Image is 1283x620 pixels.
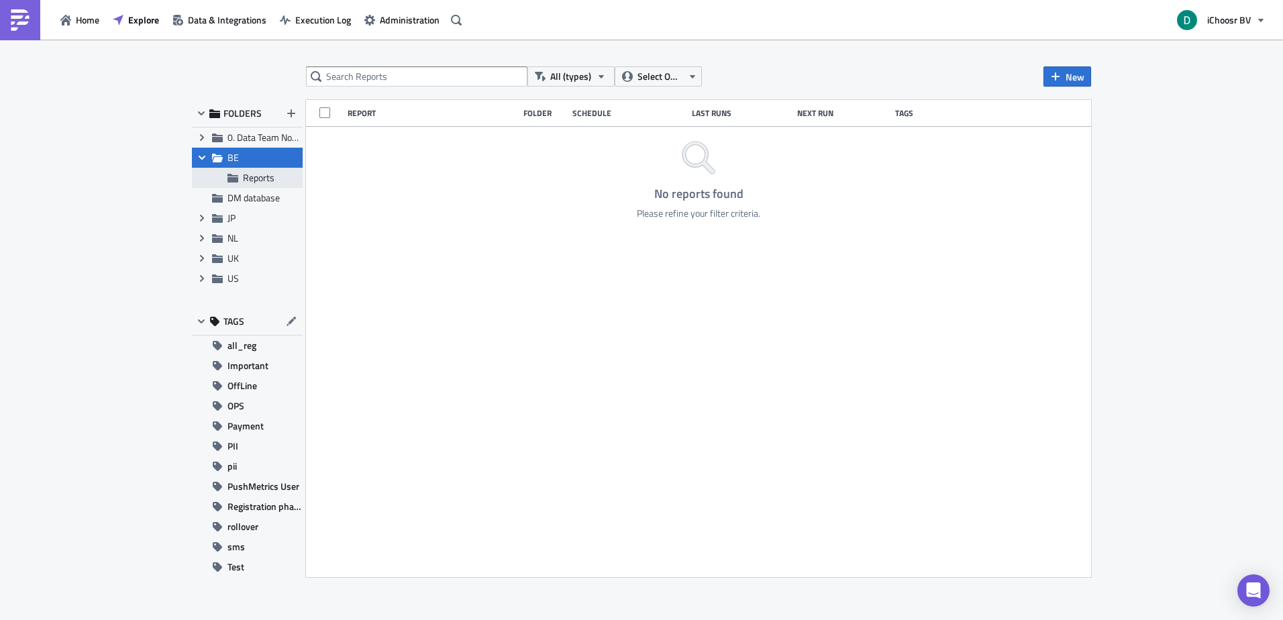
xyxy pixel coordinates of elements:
[227,335,256,356] span: all_reg
[192,517,303,537] button: rollover
[358,9,446,30] button: Administration
[227,130,366,144] span: 0. Data Team Notebooks & Reports
[295,13,351,27] span: Execution Log
[223,107,262,119] span: FOLDERS
[637,69,682,84] span: Select Owner
[227,416,264,436] span: Payment
[572,108,685,118] div: Schedule
[637,207,760,219] div: Please refine your filter criteria.
[106,9,166,30] button: Explore
[192,335,303,356] button: all_reg
[192,396,303,416] button: OPS
[306,66,527,87] input: Search Reports
[227,537,245,557] span: sms
[637,187,760,201] h4: No reports found
[380,13,440,27] span: Administration
[192,356,303,376] button: Important
[615,66,702,87] button: Select Owner
[227,476,299,497] span: PushMetrics User
[227,271,239,285] span: US
[227,150,239,164] span: BE
[227,251,239,265] span: UK
[227,356,268,376] span: Important
[192,476,303,497] button: PushMetrics User
[192,436,303,456] button: PII
[227,376,257,396] span: OffLine
[227,211,236,225] span: JP
[550,69,591,84] span: All (types)
[1169,5,1273,35] button: iChoosr BV
[192,376,303,396] button: OffLine
[523,108,566,118] div: Folder
[188,13,266,27] span: Data & Integrations
[527,66,615,87] button: All (types)
[192,416,303,436] button: Payment
[227,497,303,517] span: Registration phase
[1237,574,1270,607] div: Open Intercom Messenger
[227,456,237,476] span: pii
[76,13,99,27] span: Home
[223,315,244,327] span: TAGS
[227,231,238,245] span: NL
[128,13,159,27] span: Explore
[243,170,274,185] span: Reports
[166,9,273,30] button: Data & Integrations
[192,537,303,557] button: sms
[273,9,358,30] button: Execution Log
[227,517,258,537] span: rollover
[1043,66,1091,87] button: New
[895,108,952,118] div: Tags
[1066,70,1084,84] span: New
[227,557,244,577] span: Test
[227,396,244,416] span: OPS
[227,436,238,456] span: PII
[54,9,106,30] button: Home
[1176,9,1198,32] img: Avatar
[9,9,31,31] img: PushMetrics
[227,191,280,205] span: DM database
[192,497,303,517] button: Registration phase
[692,108,790,118] div: Last Runs
[348,108,517,118] div: Report
[192,456,303,476] button: pii
[1207,13,1251,27] span: iChoosr BV
[797,108,889,118] div: Next Run
[192,557,303,577] button: Test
